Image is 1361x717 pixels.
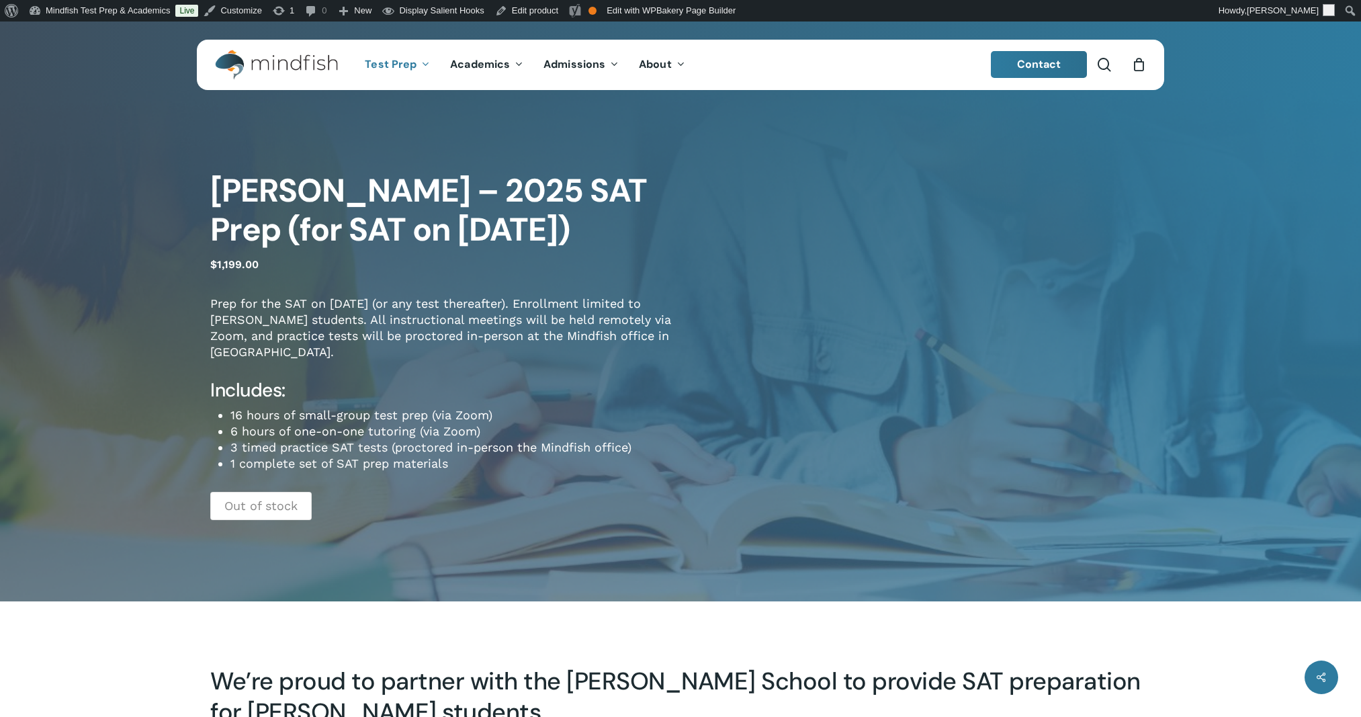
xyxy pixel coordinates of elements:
[639,57,672,71] span: About
[450,57,510,71] span: Academics
[230,439,680,456] li: 3 timed practice SAT tests (proctored in-person the Mindfish office)
[991,51,1088,78] a: Contact
[588,7,597,15] div: OK
[230,456,680,472] li: 1 complete set of SAT prep materials
[629,59,695,71] a: About
[355,40,695,90] nav: Main Menu
[175,5,198,17] a: Live
[197,40,1164,90] header: Main Menu
[1247,5,1319,15] span: [PERSON_NAME]
[533,59,629,71] a: Admissions
[210,258,259,271] bdi: 1,199.00
[210,258,217,271] span: $
[1131,57,1146,72] a: Cart
[355,59,440,71] a: Test Prep
[543,57,605,71] span: Admissions
[230,423,680,439] li: 6 hours of one-on-one tutoring (via Zoom)
[210,492,312,520] p: Out of stock
[210,378,680,403] h4: Includes:
[210,171,680,249] h1: [PERSON_NAME] – 2025 SAT Prep (for SAT on [DATE])
[230,407,680,423] li: 16 hours of small-group test prep (via Zoom)
[210,296,680,378] p: Prep for the SAT on [DATE] (or any test thereafter). Enrollment limited to [PERSON_NAME] students...
[440,59,533,71] a: Academics
[365,57,416,71] span: Test Prep
[1017,57,1061,71] span: Contact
